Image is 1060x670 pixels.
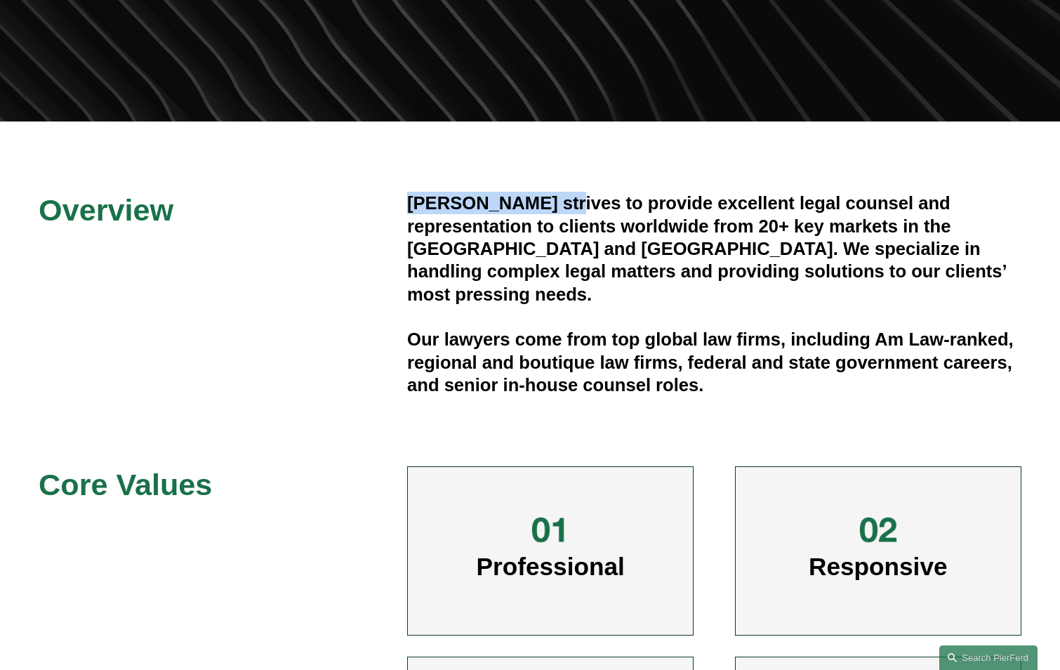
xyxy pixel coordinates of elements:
span: Core Values [39,468,212,501]
span: Professional [477,553,625,580]
h4: Our lawyers come from top global law firms, including Am Law-ranked, regional and boutique law fi... [407,328,1021,396]
span: Overview [39,193,173,227]
a: Search this site [939,645,1038,670]
span: Responsive [809,553,948,580]
h4: [PERSON_NAME] strives to provide excellent legal counsel and representation to clients worldwide ... [407,192,1021,306]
